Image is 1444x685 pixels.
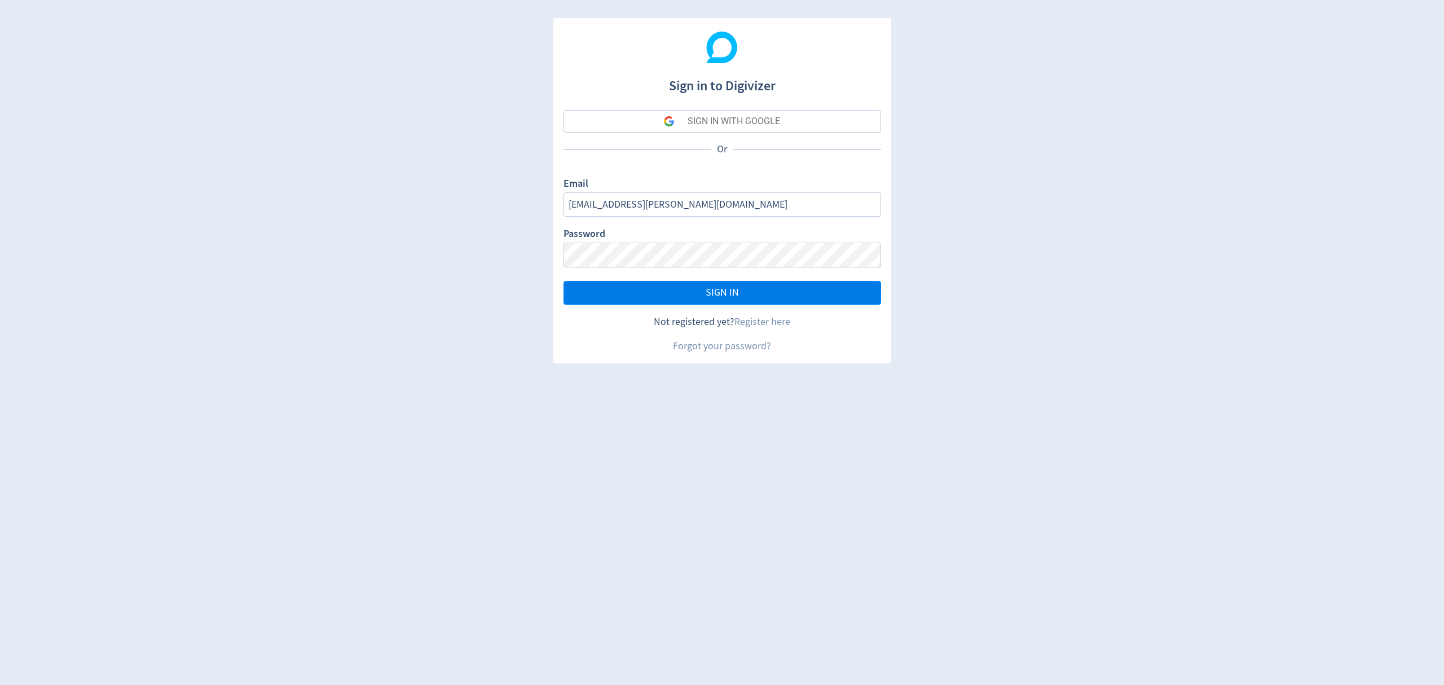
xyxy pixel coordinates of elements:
[563,315,881,329] div: Not registered yet?
[706,32,738,63] img: Digivizer Logo
[563,67,881,96] h1: Sign in to Digivizer
[734,315,790,328] a: Register here
[706,288,739,298] span: SIGN IN
[688,110,780,133] div: SIGN IN WITH GOOGLE
[711,142,733,156] p: Or
[563,110,881,133] button: SIGN IN WITH GOOGLE
[563,227,605,243] label: Password
[563,177,588,192] label: Email
[563,281,881,305] button: SIGN IN
[673,340,771,353] a: Forgot your password?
